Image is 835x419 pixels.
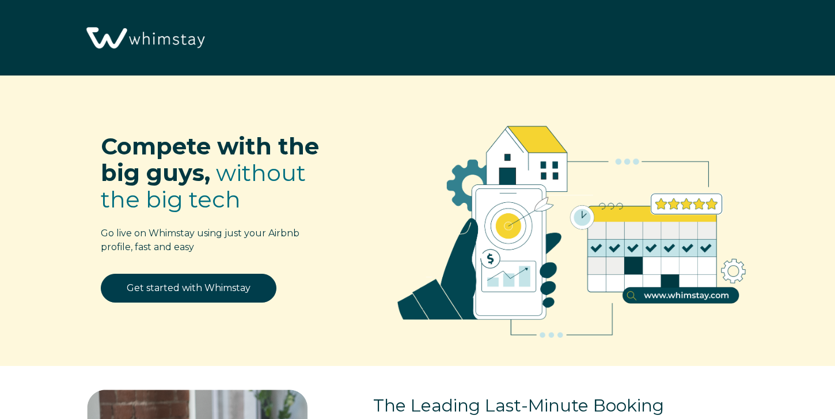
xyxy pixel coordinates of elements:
span: Go live on Whimstay using just your Airbnb profile, fast and easy [101,228,299,252]
span: Compete with the big guys, [101,132,319,187]
a: Get started with Whimstay [101,274,276,303]
img: Whimstay Logo-02 1 [81,6,208,71]
span: without the big tech [101,158,306,213]
img: RBO Ilustrations-02 [369,93,775,359]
